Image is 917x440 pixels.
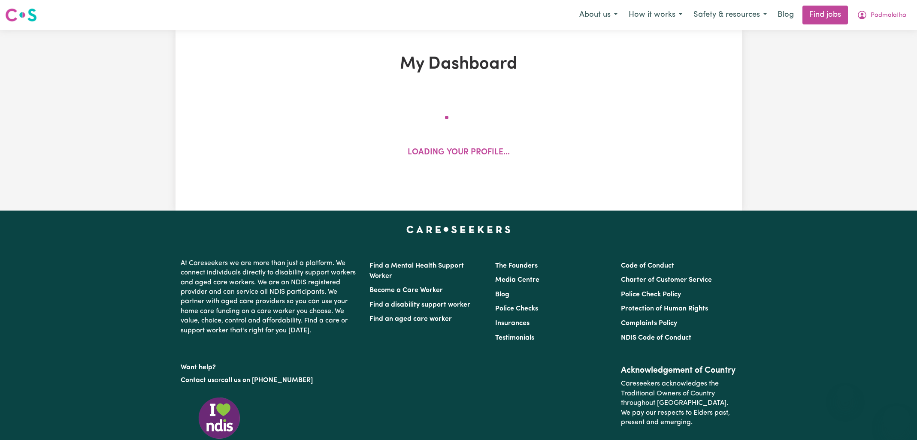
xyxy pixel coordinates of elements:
[802,6,848,24] a: Find jobs
[851,6,912,24] button: My Account
[621,365,736,376] h2: Acknowledgement of Country
[883,406,910,433] iframe: Button to launch messaging window
[181,359,359,372] p: Want help?
[621,291,681,298] a: Police Check Policy
[871,11,906,20] span: Padmalatha
[369,287,443,294] a: Become a Care Worker
[837,385,854,402] iframe: Close message
[275,54,642,75] h1: My Dashboard
[181,255,359,339] p: At Careseekers we are more than just a platform. We connect individuals directly to disability su...
[5,7,37,23] img: Careseekers logo
[621,277,712,283] a: Charter of Customer Service
[408,147,510,159] p: Loading your profile...
[688,6,772,24] button: Safety & resources
[369,301,470,308] a: Find a disability support worker
[369,316,452,322] a: Find an aged care worker
[772,6,799,24] a: Blog
[5,5,37,25] a: Careseekers logo
[406,226,511,233] a: Careseekers home page
[495,305,538,312] a: Police Checks
[621,335,691,341] a: NDIS Code of Conduct
[621,320,677,327] a: Complaints Policy
[623,6,688,24] button: How it works
[221,377,313,384] a: call us on [PHONE_NUMBER]
[181,372,359,389] p: or
[621,376,736,431] p: Careseekers acknowledges the Traditional Owners of Country throughout [GEOGRAPHIC_DATA]. We pay o...
[495,335,534,341] a: Testimonials
[495,262,538,269] a: The Founders
[495,291,509,298] a: Blog
[574,6,623,24] button: About us
[621,305,708,312] a: Protection of Human Rights
[181,377,215,384] a: Contact us
[495,277,539,283] a: Media Centre
[369,262,464,280] a: Find a Mental Health Support Worker
[495,320,530,327] a: Insurances
[621,262,674,269] a: Code of Conduct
